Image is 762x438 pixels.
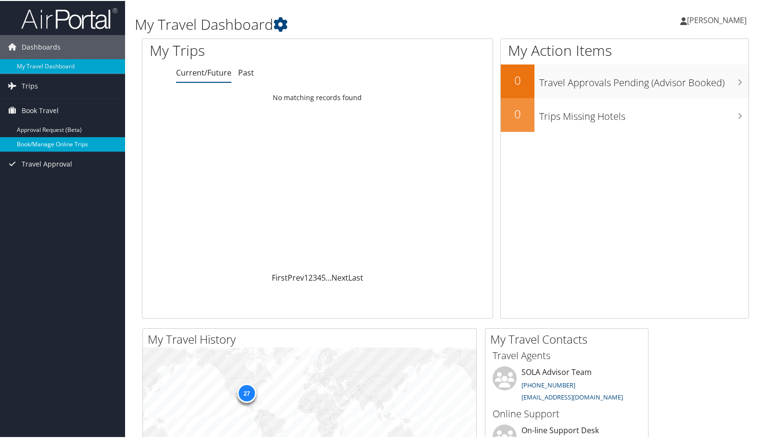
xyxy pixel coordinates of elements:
[148,330,476,347] h2: My Travel History
[237,383,256,402] div: 27
[521,380,575,388] a: [PHONE_NUMBER]
[288,271,304,282] a: Prev
[22,73,38,97] span: Trips
[150,39,340,60] h1: My Trips
[488,365,646,405] li: SOLA Advisor Team
[501,97,749,131] a: 0Trips Missing Hotels
[493,348,641,361] h3: Travel Agents
[490,330,648,347] h2: My Travel Contacts
[326,271,331,282] span: …
[331,271,348,282] a: Next
[272,271,288,282] a: First
[317,271,321,282] a: 4
[501,71,534,88] h2: 0
[348,271,363,282] a: Last
[521,392,623,400] a: [EMAIL_ADDRESS][DOMAIN_NAME]
[22,34,61,58] span: Dashboards
[308,271,313,282] a: 2
[687,14,747,25] span: [PERSON_NAME]
[22,98,59,122] span: Book Travel
[321,271,326,282] a: 5
[501,39,749,60] h1: My Action Items
[238,66,254,77] a: Past
[501,105,534,121] h2: 0
[539,70,749,89] h3: Travel Approvals Pending (Advisor Booked)
[313,271,317,282] a: 3
[21,6,117,29] img: airportal-logo.png
[501,64,749,97] a: 0Travel Approvals Pending (Advisor Booked)
[142,88,493,105] td: No matching records found
[680,5,756,34] a: [PERSON_NAME]
[22,151,72,175] span: Travel Approval
[135,13,549,34] h1: My Travel Dashboard
[539,104,749,122] h3: Trips Missing Hotels
[493,406,641,420] h3: Online Support
[176,66,231,77] a: Current/Future
[304,271,308,282] a: 1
